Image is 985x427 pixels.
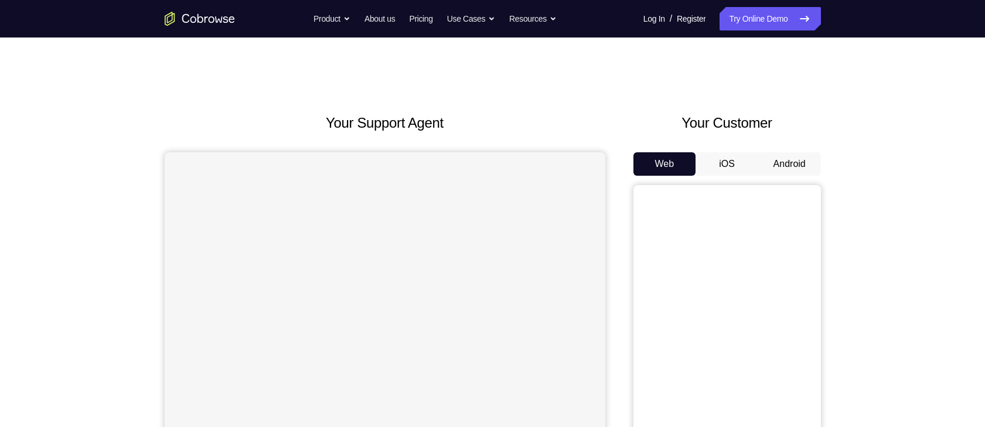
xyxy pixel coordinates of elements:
h2: Your Customer [633,112,821,134]
h2: Your Support Agent [165,112,605,134]
button: iOS [696,152,758,176]
span: / [670,12,672,26]
a: Log In [643,7,665,30]
a: Pricing [409,7,432,30]
button: Android [758,152,821,176]
a: Try Online Demo [720,7,820,30]
a: Go to the home page [165,12,235,26]
button: Resources [509,7,557,30]
button: Use Cases [447,7,495,30]
a: About us [364,7,395,30]
button: Web [633,152,696,176]
button: Product [313,7,350,30]
a: Register [677,7,705,30]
